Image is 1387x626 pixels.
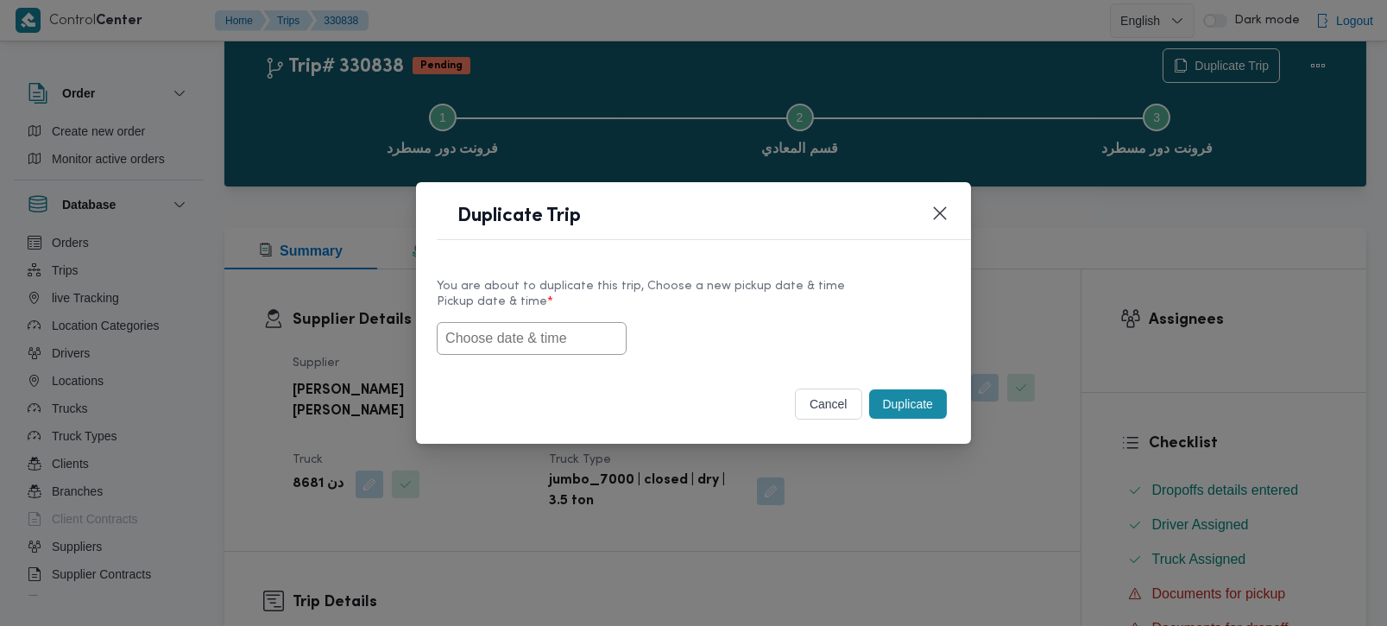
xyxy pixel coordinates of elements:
[437,322,627,355] input: Choose date & time
[437,295,950,322] label: Pickup date & time
[930,203,950,224] button: Closes this modal window
[869,389,947,419] button: Duplicate
[795,389,862,420] button: cancel
[457,203,581,231] h1: Duplicate Trip
[437,277,950,295] div: You are about to duplicate this trip, Choose a new pickup date & time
